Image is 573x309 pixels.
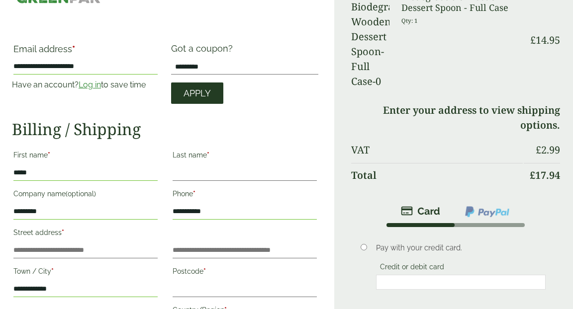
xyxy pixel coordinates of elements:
[13,45,158,59] label: Email address
[376,242,546,253] p: Pay with your credit card.
[351,98,560,137] td: Enter your address to view shipping options.
[464,205,510,218] img: ppcp-gateway.png
[48,151,50,159] abbr: required
[173,148,317,165] label: Last name
[351,138,523,162] th: VAT
[184,88,211,99] span: Apply
[13,148,158,165] label: First name
[72,44,75,54] abbr: required
[13,226,158,242] label: Street address
[401,17,418,24] small: Qty: 1
[536,143,560,156] bdi: 2.99
[171,82,223,104] a: Apply
[13,187,158,204] label: Company name
[79,80,101,89] a: Log in
[530,33,536,47] span: £
[171,43,237,59] label: Got a coupon?
[12,79,159,91] p: Have an account? to save time
[536,143,541,156] span: £
[530,168,535,182] span: £
[173,187,317,204] label: Phone
[351,163,523,187] th: Total
[530,33,560,47] bdi: 14.95
[51,267,54,275] abbr: required
[62,229,64,236] abbr: required
[66,190,96,198] span: (optional)
[379,278,543,287] iframe: Secure card payment input frame
[401,205,440,217] img: stripe.png
[193,190,195,198] abbr: required
[376,263,448,274] label: Credit or debit card
[530,168,560,182] bdi: 17.94
[173,264,317,281] label: Postcode
[13,264,158,281] label: Town / City
[203,267,206,275] abbr: required
[207,151,209,159] abbr: required
[12,120,318,139] h2: Billing / Shipping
